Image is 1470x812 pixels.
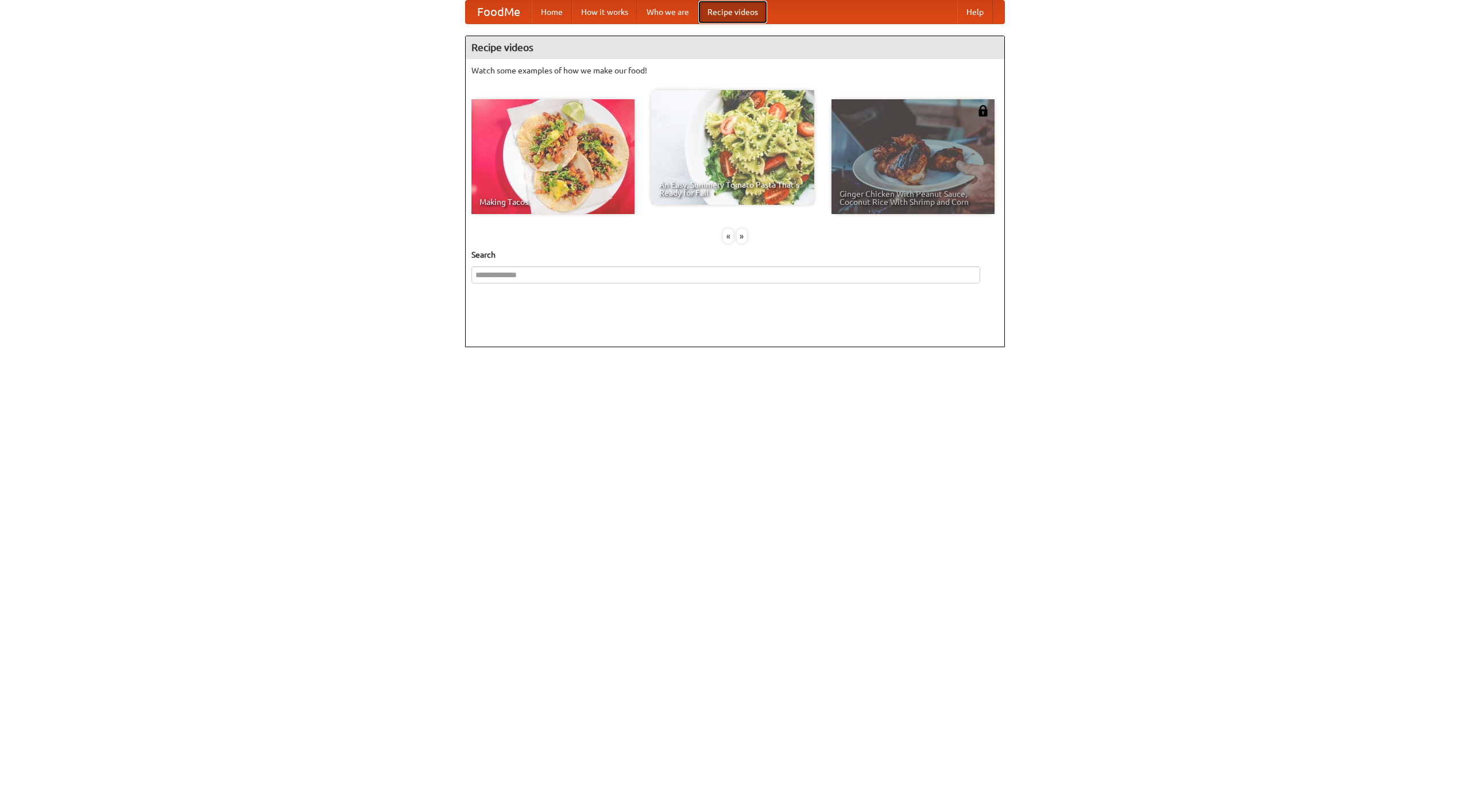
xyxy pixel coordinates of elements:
img: 483408.png [977,105,989,116]
a: Recipe videos [698,1,767,24]
a: FoodMe [466,1,532,24]
a: Help [957,1,993,24]
a: An Easy, Summery Tomato Pasta That's Ready for Fall [651,90,814,205]
a: Who we are [637,1,698,24]
h4: Recipe videos [466,36,1004,59]
span: Making Tacos [479,198,626,206]
div: » [737,229,747,243]
h5: Search [471,249,999,261]
a: Making Tacos [471,99,635,214]
div: « [723,229,733,243]
a: Home [532,1,572,24]
span: An Easy, Summery Tomato Pasta That's Ready for Fall [659,181,806,197]
p: Watch some examples of how we make our food! [471,65,999,76]
a: How it works [572,1,637,24]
